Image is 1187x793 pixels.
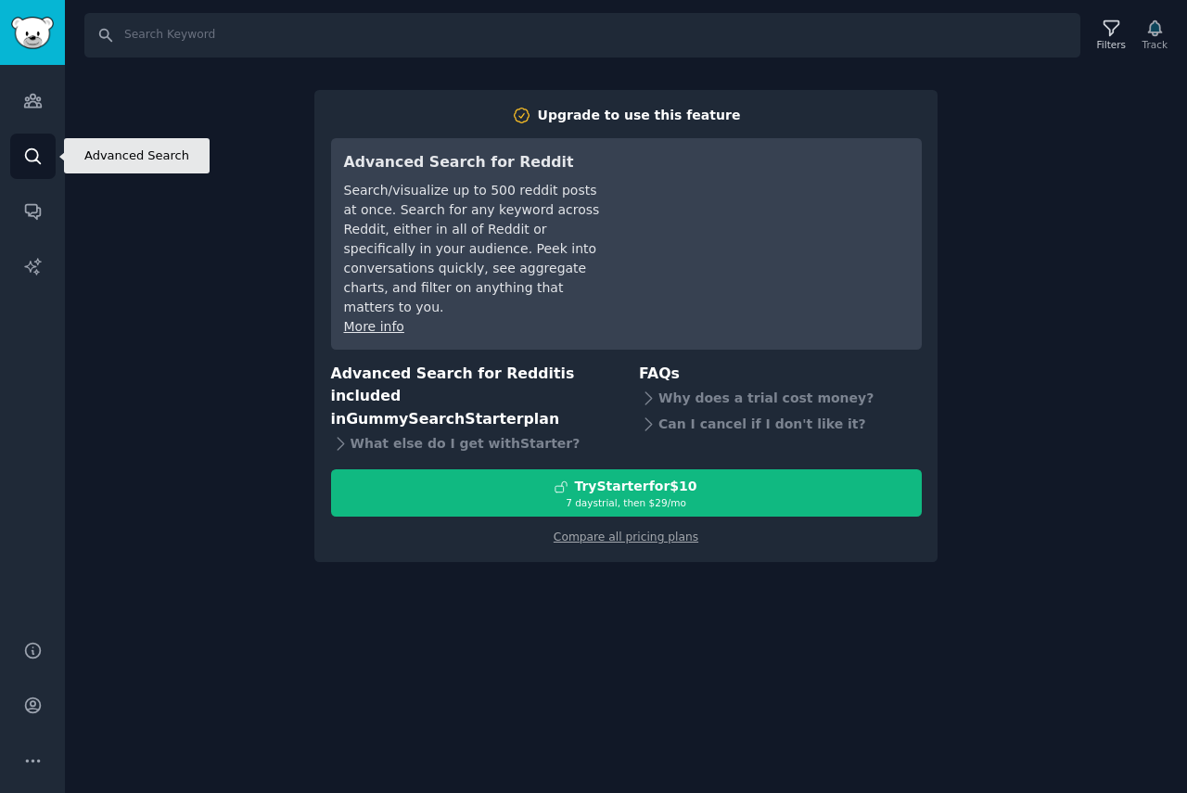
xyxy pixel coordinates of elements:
div: Upgrade to use this feature [538,106,741,125]
a: Compare all pricing plans [554,531,698,544]
div: What else do I get with Starter ? [331,430,614,456]
h3: Advanced Search for Reddit is included in plan [331,363,614,431]
div: Filters [1097,38,1126,51]
h3: Advanced Search for Reddit [344,151,605,174]
h3: FAQs [639,363,922,386]
div: Why does a trial cost money? [639,385,922,411]
img: GummySearch logo [11,17,54,49]
span: GummySearch Starter [346,410,523,428]
div: Try Starter for $10 [574,477,696,496]
a: More info [344,319,404,334]
iframe: YouTube video player [631,151,909,290]
input: Search Keyword [84,13,1080,58]
div: 7 days trial, then $ 29 /mo [332,496,921,509]
div: Search/visualize up to 500 reddit posts at once. Search for any keyword across Reddit, either in ... [344,181,605,317]
div: Can I cancel if I don't like it? [639,411,922,437]
button: TryStarterfor$107 daystrial, then $29/mo [331,469,922,517]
